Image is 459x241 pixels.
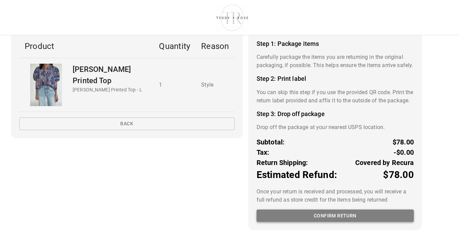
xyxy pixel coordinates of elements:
p: Subtotal: [257,137,285,147]
h4: Step 3: Drop off package [257,110,414,118]
img: shop-teddyrose.myshopify.com-d93983e8-e25b-478f-b32e-9430bef33fdd [213,3,252,32]
p: $78.00 [393,137,414,147]
p: [PERSON_NAME] Printed Top [73,64,148,86]
p: -$0.00 [394,147,414,157]
p: Estimated Refund: [257,168,337,182]
p: Product [25,40,148,52]
p: Covered by Recura [355,157,414,168]
p: You can skip this step if you use the provided QR code. Print the return label provided and affix... [257,88,414,105]
p: Style [201,81,229,89]
p: Tax: [257,147,270,157]
p: Once your return is received and processed, you will receive a full refund as store credit for th... [257,188,414,204]
h4: Step 2: Print label [257,75,414,83]
p: Quantity [159,40,190,52]
p: Carefully package the items you are returning in the original packaging, if possible. This helps ... [257,53,414,69]
p: 1 [159,81,190,89]
p: Return Shipping: [257,157,308,168]
p: [PERSON_NAME] Printed Top - L [73,86,148,93]
p: Reason [201,40,229,52]
h4: Step 1: Package items [257,40,414,48]
p: Drop off the package at your nearest USPS location. [257,123,414,131]
button: Back [19,117,235,130]
p: $78.00 [383,168,414,182]
button: Confirm return [257,210,414,222]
